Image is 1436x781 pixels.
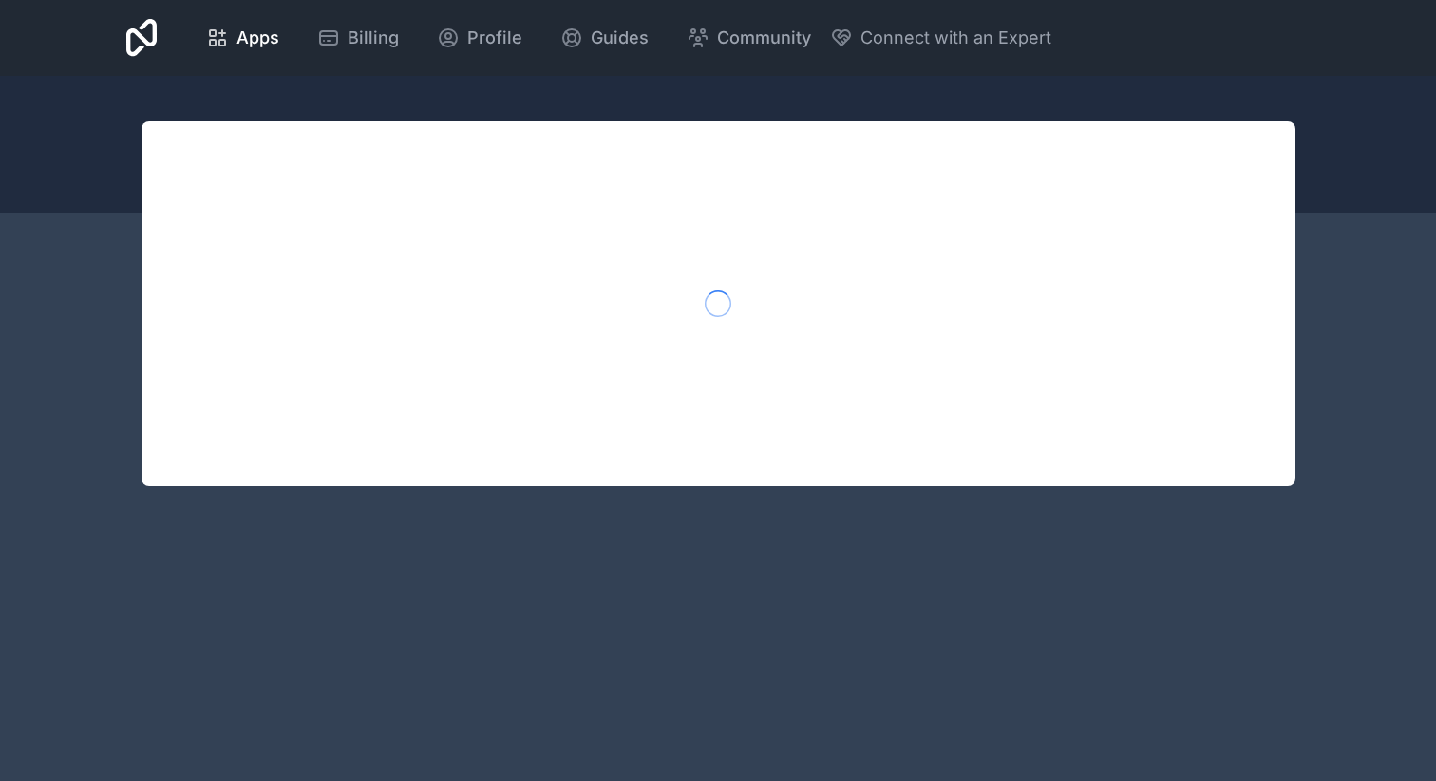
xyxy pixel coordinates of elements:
span: Profile [467,25,522,51]
span: Connect with an Expert [860,25,1051,51]
span: Guides [591,25,649,51]
a: Apps [191,17,294,59]
a: Profile [422,17,538,59]
span: Billing [348,25,399,51]
a: Guides [545,17,664,59]
span: Apps [236,25,279,51]
button: Connect with an Expert [830,25,1051,51]
a: Billing [302,17,414,59]
a: Community [671,17,826,59]
span: Community [717,25,811,51]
